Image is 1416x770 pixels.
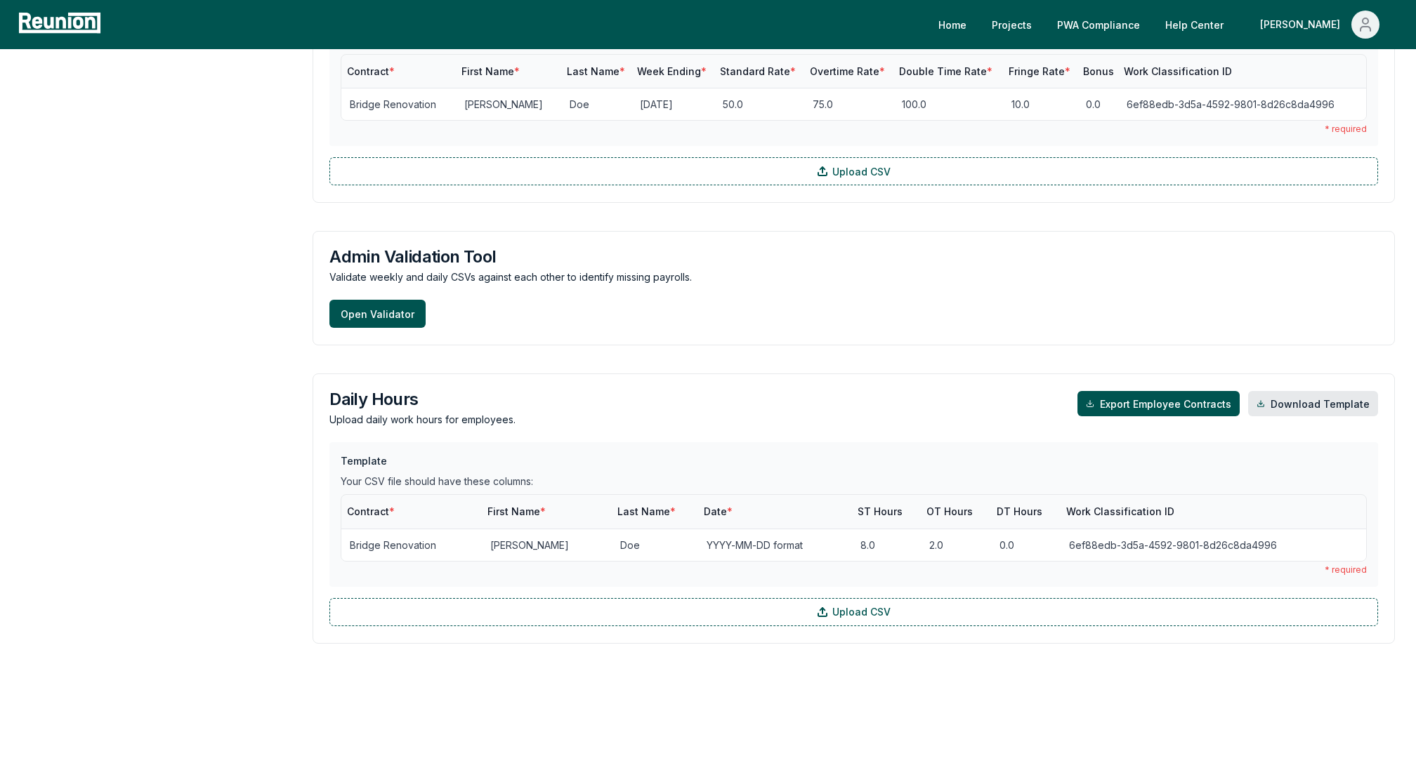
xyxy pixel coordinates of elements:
[329,248,1378,265] h3: Admin Validation Tool
[341,88,455,121] td: Bridge Renovation
[347,505,395,517] span: Contract
[329,270,1378,284] p: Validate weekly and daily CSVs against each other to identify missing payrolls.
[1249,11,1391,39] button: [PERSON_NAME]
[329,412,516,427] p: Upload daily work hours for employees.
[612,529,699,561] td: Doe
[341,564,1367,576] div: * required
[329,391,516,408] h3: Daily Hours
[927,11,978,39] a: Home
[1061,529,1366,561] td: 6ef88edb-3d5a-4592-9801-8d26c8da4996
[617,505,676,517] span: Last Name
[329,300,426,328] button: Open Validator
[926,505,973,517] span: OT Hours
[991,529,1061,561] td: 0.0
[1083,65,1114,77] span: Bonus
[997,505,1042,517] span: DT Hours
[341,453,1367,468] h3: Template
[927,11,1402,39] nav: Main
[637,65,707,77] span: Week Ending
[329,157,1378,185] label: Upload CSV
[631,88,714,121] td: [DATE]
[893,88,1003,121] td: 100.0
[858,505,903,517] span: ST Hours
[487,505,546,517] span: First Name
[1260,11,1346,39] div: [PERSON_NAME]
[1248,391,1378,416] a: Download Template
[341,124,1367,135] div: * required
[1154,11,1235,39] a: Help Center
[810,65,885,77] span: Overtime Rate
[720,65,796,77] span: Standard Rate
[804,88,893,121] td: 75.0
[341,529,482,561] td: Bridge Renovation
[482,529,612,561] td: [PERSON_NAME]
[704,505,733,517] span: Date
[899,65,992,77] span: Double Time Rate
[341,474,1367,489] div: Your CSV file should have these columns:
[461,65,520,77] span: First Name
[1124,65,1232,77] span: Work Classification ID
[698,529,852,561] td: YYYY-MM-DD format
[561,88,631,121] td: Doe
[347,65,395,77] span: Contract
[852,529,921,561] td: 8.0
[1046,11,1151,39] a: PWA Compliance
[1066,505,1174,517] span: Work Classification ID
[567,65,625,77] span: Last Name
[981,11,1043,39] a: Projects
[1009,65,1070,77] span: Fringe Rate
[1077,391,1240,416] button: Export Employee Contracts
[329,598,1378,626] label: Upload CSV
[921,529,992,561] td: 2.0
[714,88,804,121] td: 50.0
[1077,88,1117,121] td: 0.0
[1003,88,1077,121] td: 10.0
[456,88,561,121] td: [PERSON_NAME]
[1118,88,1366,121] td: 6ef88edb-3d5a-4592-9801-8d26c8da4996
